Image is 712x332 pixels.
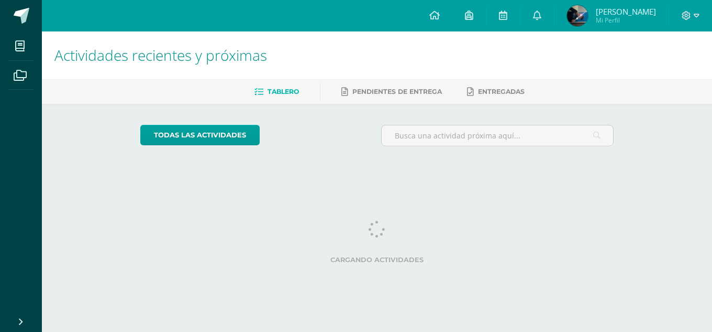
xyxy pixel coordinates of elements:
a: Entregadas [467,83,525,100]
input: Busca una actividad próxima aquí... [382,125,614,146]
img: e6c6f10021f051bdd4c338176e13f814.png [567,5,588,26]
a: Pendientes de entrega [341,83,442,100]
a: todas las Actividades [140,125,260,145]
span: Tablero [268,88,299,95]
a: Tablero [254,83,299,100]
span: Pendientes de entrega [352,88,442,95]
span: [PERSON_NAME] [596,6,656,17]
span: Actividades recientes y próximas [54,45,267,65]
label: Cargando actividades [140,256,614,264]
span: Entregadas [478,88,525,95]
span: Mi Perfil [596,16,656,25]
